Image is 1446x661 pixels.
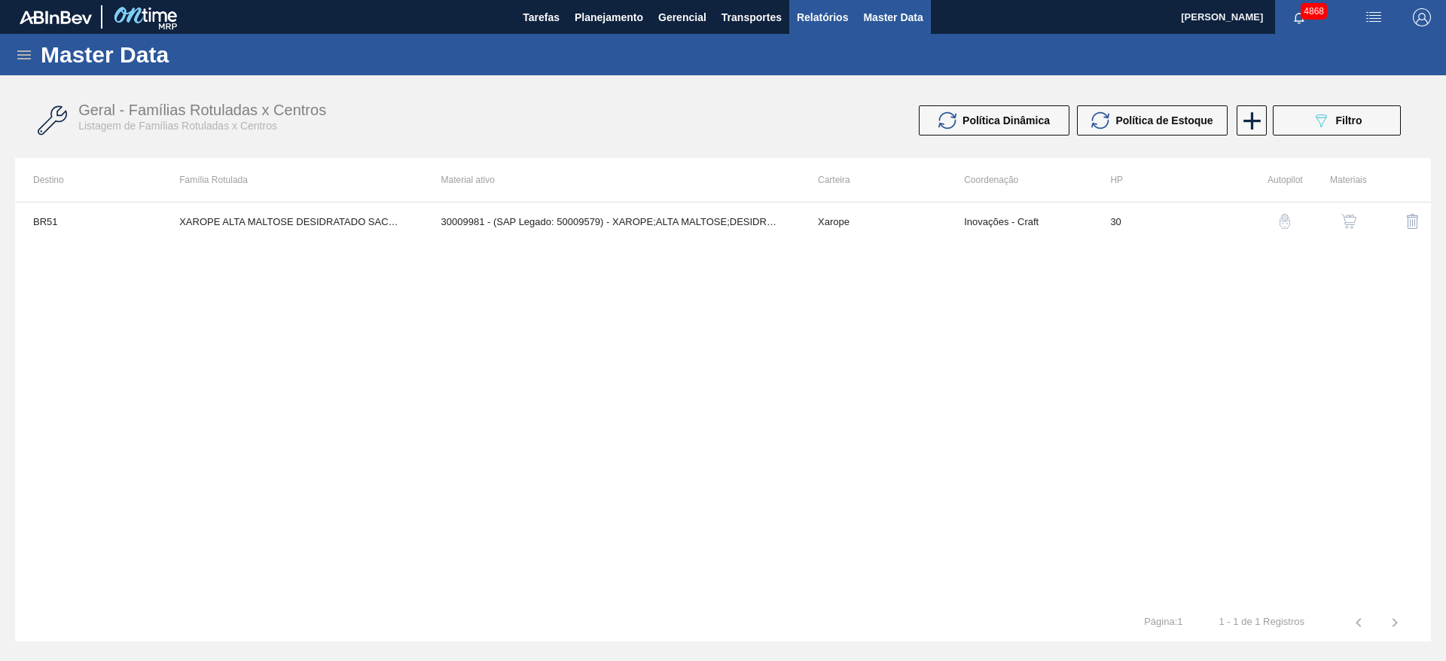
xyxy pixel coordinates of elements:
img: shopping-cart-icon [1341,214,1356,229]
span: Filtro [1336,114,1362,126]
button: auto-pilot-icon [1267,203,1303,239]
div: Filtrar Família Rotulada x Centro [1265,105,1408,136]
span: Transportes [721,8,782,26]
th: HP [1092,158,1238,202]
div: Configuração Auto Pilot [1246,203,1303,239]
span: Master Data [863,8,923,26]
td: Inovações - Craft [946,203,1092,240]
div: Nova Família Rotulada x Centro [1235,105,1265,136]
th: Coordenação [946,158,1092,202]
td: 1 - 1 de 1 Registros [1201,604,1322,628]
span: Geral - Famílias Rotuladas x Centros [78,102,326,118]
td: BR51 [15,203,161,240]
button: Notificações [1275,7,1323,28]
button: delete-icon [1395,203,1431,239]
h1: Master Data [41,46,308,63]
th: Carteira [800,158,946,202]
button: shopping-cart-icon [1331,203,1367,239]
img: auto-pilot-icon [1277,214,1292,229]
span: Política Dinâmica [962,114,1050,126]
button: Política Dinâmica [919,105,1069,136]
div: Excluir Família Rotulada X Centro [1374,203,1431,239]
div: Atualizar Política Dinâmica [919,105,1077,136]
img: TNhmsLtSVTkK8tSr43FrP2fwEKptu5GPRR3wAAAABJRU5ErkJggg== [20,11,92,24]
td: Página : 1 [1126,604,1200,628]
img: userActions [1365,8,1383,26]
span: Listagem de Famílias Rotuladas x Centros [78,120,277,132]
span: Tarefas [523,8,560,26]
div: Ver Materiais [1310,203,1367,239]
th: Autopilot [1239,158,1303,202]
th: Materiais [1303,158,1367,202]
td: Xarope [800,203,946,240]
td: 30 [1092,203,1238,240]
button: Filtro [1273,105,1401,136]
button: Política de Estoque [1077,105,1228,136]
th: Família Rotulada [161,158,423,202]
td: 30009981 - (SAP Legado: 50009579) - XAROPE;ALTA MALTOSE;DESIDRATADO;SACO;25K [423,203,800,240]
th: Material ativo [423,158,800,202]
span: Política de Estoque [1115,114,1213,126]
td: XAROPE ALTA MALTOSE DESIDRATADO SACO 25K [161,203,423,240]
img: Logout [1413,8,1431,26]
span: Gerencial [658,8,706,26]
span: Relatórios [797,8,848,26]
img: delete-icon [1404,212,1422,230]
span: Planejamento [575,8,643,26]
span: 4868 [1301,3,1327,20]
th: Destino [15,158,161,202]
div: Atualizar Política de Estoque em Massa [1077,105,1235,136]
